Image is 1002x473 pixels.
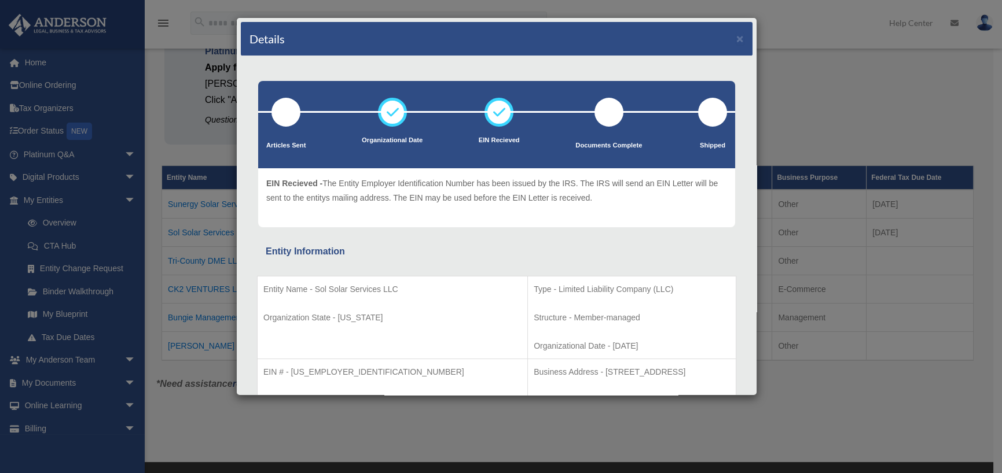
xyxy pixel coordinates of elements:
button: × [736,32,744,45]
p: Structure - Member-managed [534,311,730,325]
p: EIN # - [US_EMPLOYER_IDENTIFICATION_NUMBER] [263,365,522,379]
h4: Details [249,31,285,47]
p: Type - Limited Liability Company (LLC) [534,282,730,297]
span: EIN Recieved - [266,179,322,188]
p: EIN Recieved [479,135,520,146]
p: Business Address - [STREET_ADDRESS] [534,365,730,379]
p: Organizational Date - [DATE] [534,339,730,353]
p: Organizational Date [362,135,423,146]
p: Articles Sent [266,140,306,151]
p: Documents Complete [575,140,642,151]
p: Entity Name - Sol Solar Services LLC [263,282,522,297]
div: Entity Information [266,243,728,260]
p: Shipped [698,140,727,151]
p: Organization State - [US_STATE] [263,311,522,325]
p: The Entity Employer Identification Number has been issued by the IRS. The IRS will send an EIN Le... [266,176,727,205]
p: SOS number - 0804975015 [263,393,522,408]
